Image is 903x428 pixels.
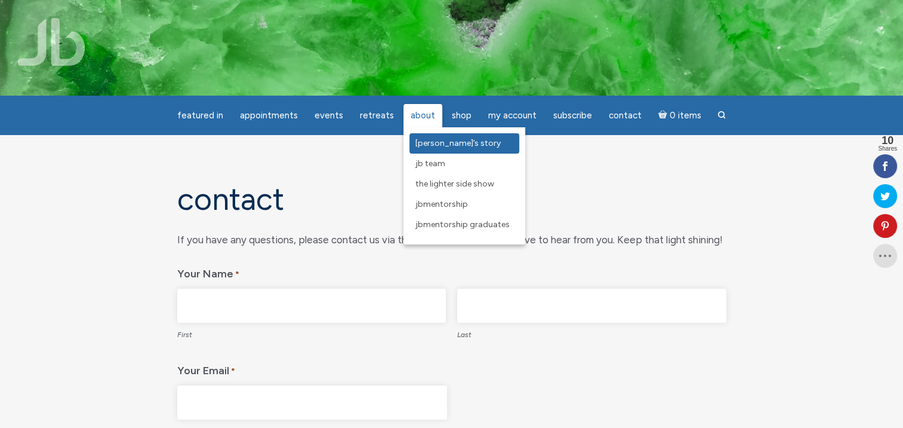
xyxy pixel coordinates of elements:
[240,110,298,121] span: Appointments
[233,104,305,127] a: Appointments
[177,110,223,121] span: featured in
[409,154,519,174] a: JB Team
[878,135,897,146] span: 10
[481,104,544,127] a: My Account
[609,110,642,121] span: Contact
[409,215,519,235] a: JBMentorship Graduates
[177,182,726,216] h1: Contact
[415,158,445,169] span: JB Team
[177,323,446,344] label: First
[651,103,708,127] a: Cart0 items
[415,179,494,189] span: The Lighter Side Show
[18,18,85,66] img: Jamie Butler. The Everyday Medium
[415,219,510,230] span: JBMentorship Graduates
[403,104,442,127] a: About
[409,194,519,215] a: JBMentorship
[488,110,537,121] span: My Account
[546,104,599,127] a: Subscribe
[409,133,519,154] a: [PERSON_NAME]’s Story
[415,199,468,209] span: JBMentorship
[415,138,501,148] span: [PERSON_NAME]’s Story
[411,110,435,121] span: About
[170,104,230,127] a: featured in
[658,110,670,121] i: Cart
[669,111,701,120] span: 0 items
[409,174,519,194] a: The Lighter Side Show
[878,146,897,152] span: Shares
[553,110,592,121] span: Subscribe
[177,231,726,249] div: If you have any questions, please contact us via the form below. We would love to hear from you. ...
[353,104,401,127] a: Retreats
[360,110,394,121] span: Retreats
[445,104,479,127] a: Shop
[177,259,726,285] legend: Your Name
[307,104,350,127] a: Events
[452,110,471,121] span: Shop
[315,110,343,121] span: Events
[177,356,235,381] label: Your Email
[457,323,726,344] label: Last
[602,104,649,127] a: Contact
